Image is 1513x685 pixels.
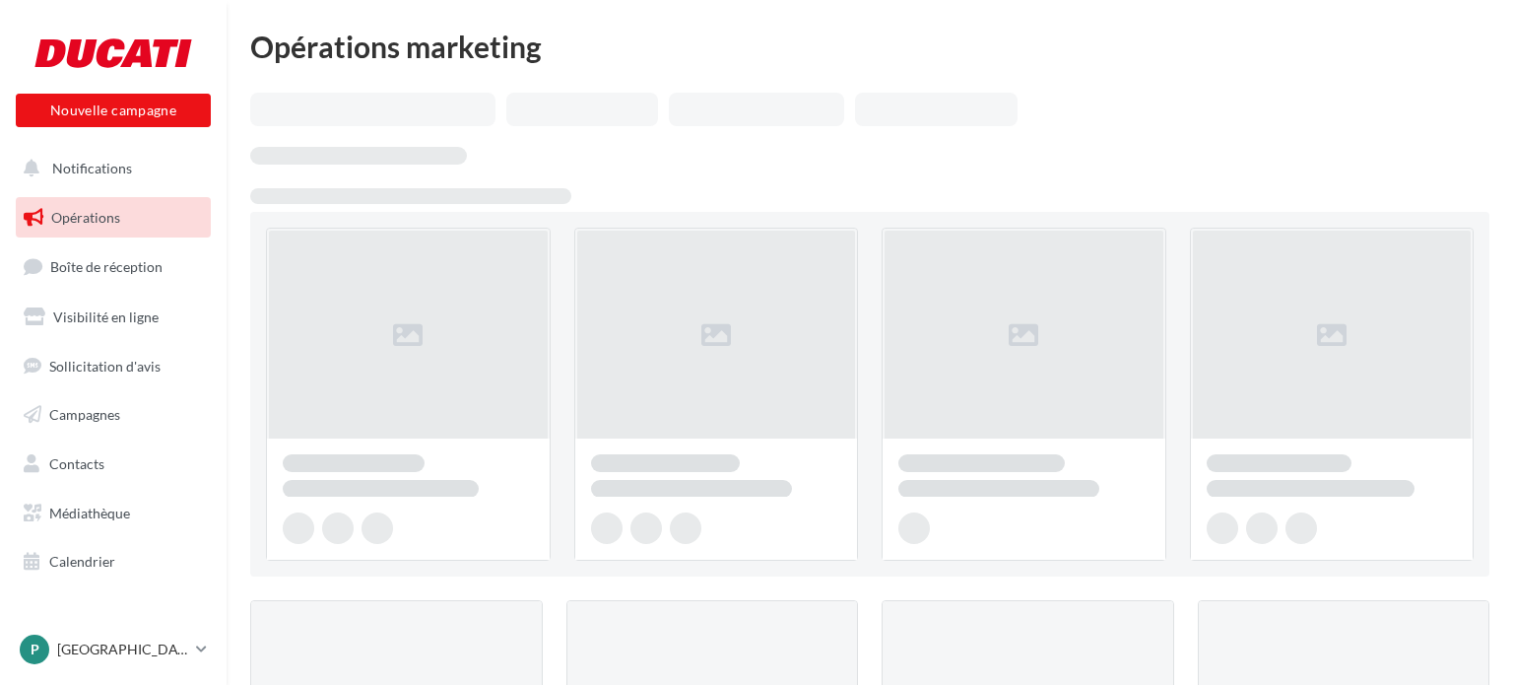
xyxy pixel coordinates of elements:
a: Calendrier [12,541,215,582]
span: P [31,640,39,659]
span: Sollicitation d'avis [49,357,161,374]
a: P [GEOGRAPHIC_DATA] [16,631,211,668]
button: Nouvelle campagne [16,94,211,127]
div: Opérations marketing [250,32,1489,61]
span: Visibilité en ligne [53,308,159,325]
button: Notifications [12,148,207,189]
span: Opérations [51,209,120,226]
span: Calendrier [49,553,115,570]
a: Contacts [12,444,215,485]
span: Boîte de réception [50,258,163,275]
a: Boîte de réception [12,245,215,288]
span: Notifications [52,160,132,176]
a: Médiathèque [12,493,215,534]
span: Contacts [49,455,104,472]
span: Médiathèque [49,505,130,521]
a: Opérations [12,197,215,239]
a: Visibilité en ligne [12,297,215,338]
span: Campagnes [49,406,120,423]
a: Sollicitation d'avis [12,346,215,387]
p: [GEOGRAPHIC_DATA] [57,640,188,659]
a: Campagnes [12,394,215,436]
